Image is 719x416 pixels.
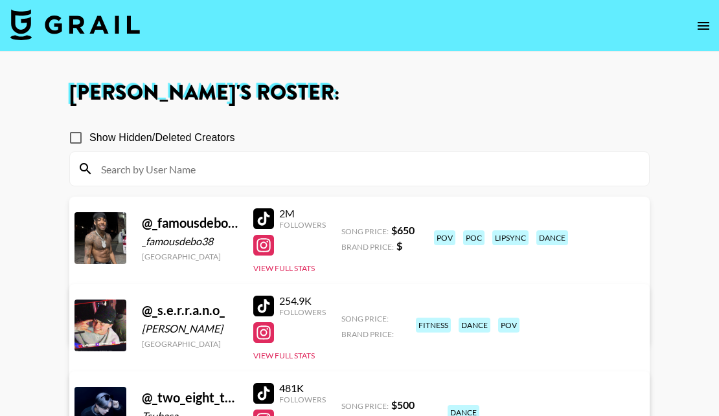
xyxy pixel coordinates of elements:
div: dance [459,318,490,333]
div: 481K [279,382,326,395]
span: Song Price: [341,401,389,411]
div: pov [498,318,519,333]
div: Followers [279,307,326,317]
input: Search by User Name [93,159,641,179]
button: open drawer [690,13,716,39]
strong: $ [396,239,402,252]
span: Brand Price: [341,242,394,252]
img: Grail Talent [10,9,140,40]
strong: $ 650 [391,224,415,236]
div: 254.9K [279,294,326,307]
div: Followers [279,220,326,230]
div: [GEOGRAPHIC_DATA] [142,252,238,261]
div: @ _famousdebo38 [142,215,238,231]
span: Song Price: [341,314,389,323]
span: Brand Price: [341,329,394,339]
div: _famousdebo38 [142,235,238,248]
div: 2M [279,207,326,220]
button: View Full Stats [253,351,315,360]
div: [GEOGRAPHIC_DATA] [142,339,238,349]
strong: $ 500 [391,399,415,411]
div: poc [463,230,485,245]
span: Show Hidden/Deleted Creators [89,130,235,146]
div: @ _s.e.r.r.a.n.o_ [142,302,238,318]
h1: [PERSON_NAME] 's Roster: [69,83,650,104]
div: Followers [279,395,326,404]
div: fitness [416,318,451,333]
div: @ _two_eight_three_ [142,389,238,406]
span: Song Price: [341,226,389,236]
div: [PERSON_NAME] [142,322,238,335]
div: dance [536,230,568,245]
div: lipsync [492,230,529,245]
div: pov [434,230,455,245]
button: View Full Stats [253,263,315,273]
